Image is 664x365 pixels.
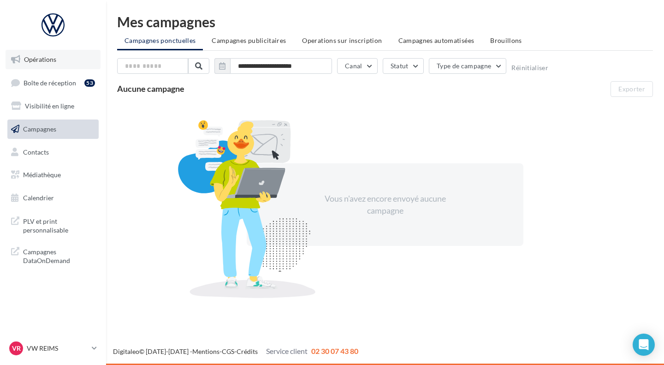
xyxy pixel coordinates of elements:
a: Campagnes [6,120,101,139]
a: Calendrier [6,188,101,208]
span: VR [12,344,21,353]
a: Mentions [192,347,219,355]
a: Crédits [237,347,258,355]
span: Campagnes [23,125,56,133]
a: VR VW REIMS [7,340,99,357]
span: Campagnes automatisées [398,36,474,44]
a: Opérations [6,50,101,69]
span: Opérations [24,55,56,63]
a: Boîte de réception53 [6,73,101,93]
span: Médiathèque [23,171,61,179]
a: PLV et print personnalisable [6,211,101,239]
a: Médiathèque [6,165,101,185]
div: 53 [84,79,95,87]
span: Service client [266,347,308,355]
div: Mes campagnes [117,15,653,29]
a: CGS [222,347,234,355]
div: Open Intercom Messenger [633,334,655,356]
a: Campagnes DataOnDemand [6,242,101,269]
span: © [DATE]-[DATE] - - - [113,347,358,355]
div: Vous n'avez encore envoyé aucune campagne [306,193,464,216]
span: PLV et print personnalisable [23,215,95,235]
button: Type de campagne [429,58,507,74]
span: Boîte de réception [24,78,76,86]
span: Visibilité en ligne [25,102,74,110]
button: Réinitialiser [511,64,548,72]
span: 02 30 07 43 80 [311,347,358,355]
span: Campagnes DataOnDemand [23,245,95,265]
button: Statut [383,58,424,74]
a: Digitaleo [113,347,139,355]
button: Exporter [611,81,653,97]
a: Contacts [6,143,101,162]
span: Brouillons [490,36,522,44]
span: Calendrier [23,194,54,202]
span: Contacts [23,148,49,156]
a: Visibilité en ligne [6,96,101,116]
span: Aucune campagne [117,84,184,94]
p: VW REIMS [27,344,88,353]
button: Canal [337,58,378,74]
span: Campagnes publicitaires [212,36,286,44]
span: Operations sur inscription [302,36,382,44]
